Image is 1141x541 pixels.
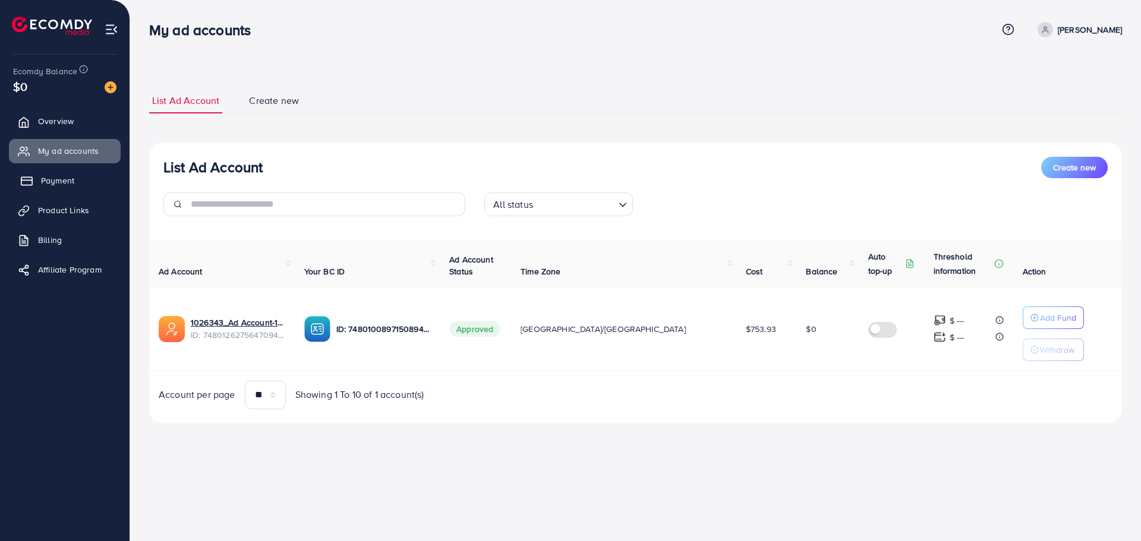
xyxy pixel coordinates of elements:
[41,175,74,186] span: Payment
[537,194,614,213] input: Search for option
[159,316,185,342] img: ic-ads-acc.e4c84228.svg
[746,323,776,335] span: $753.93
[1090,488,1132,532] iframe: Chat
[191,329,285,341] span: ID: 7480126275647094801
[38,204,89,216] span: Product Links
[1023,338,1084,361] button: Withdraw
[159,265,203,277] span: Ad Account
[295,388,424,401] span: Showing 1 To 10 of 1 account(s)
[159,388,235,401] span: Account per page
[521,323,686,335] span: [GEOGRAPHIC_DATA]/[GEOGRAPHIC_DATA]
[163,159,263,176] h3: List Ad Account
[9,198,121,222] a: Product Links
[950,330,965,344] p: $ ---
[9,139,121,163] a: My ad accounts
[13,65,77,77] span: Ecomdy Balance
[1033,22,1122,37] a: [PERSON_NAME]
[806,265,837,277] span: Balance
[304,316,330,342] img: ic-ba-acc.ded83a64.svg
[746,265,763,277] span: Cost
[12,17,92,35] img: logo
[9,109,121,133] a: Overview
[934,314,946,327] img: top-up amount
[191,317,285,341] div: <span class='underline'>1026343_Ad Account-1_1741602621494</span></br>7480126275647094801
[9,258,121,281] a: Affiliate Program
[1040,311,1076,325] p: Add Fund
[38,264,102,276] span: Affiliate Program
[105,81,116,93] img: image
[1058,23,1122,37] p: [PERSON_NAME]
[950,314,965,328] p: $ ---
[336,322,431,336] p: ID: 7480100897150894096
[152,94,219,107] span: List Ad Account
[1040,343,1074,357] p: Withdraw
[149,21,260,39] h3: My ad accounts
[1023,265,1047,277] span: Action
[806,323,816,335] span: $0
[249,94,299,107] span: Create new
[38,145,99,157] span: My ad accounts
[9,228,121,252] a: Billing
[484,192,633,216] div: Search for option
[491,196,535,213] span: All status
[449,254,493,277] span: Ad Account Status
[1053,162,1096,173] span: Create new
[13,78,27,95] span: $0
[449,321,500,337] span: Approved
[38,234,62,246] span: Billing
[934,249,992,278] p: Threshold information
[105,23,118,36] img: menu
[1041,157,1108,178] button: Create new
[38,115,74,127] span: Overview
[304,265,345,277] span: Your BC ID
[868,249,903,278] p: Auto top-up
[1023,306,1084,329] button: Add Fund
[9,169,121,192] a: Payment
[191,317,285,328] a: 1026343_Ad Account-1_1741602621494
[934,331,946,343] img: top-up amount
[521,265,560,277] span: Time Zone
